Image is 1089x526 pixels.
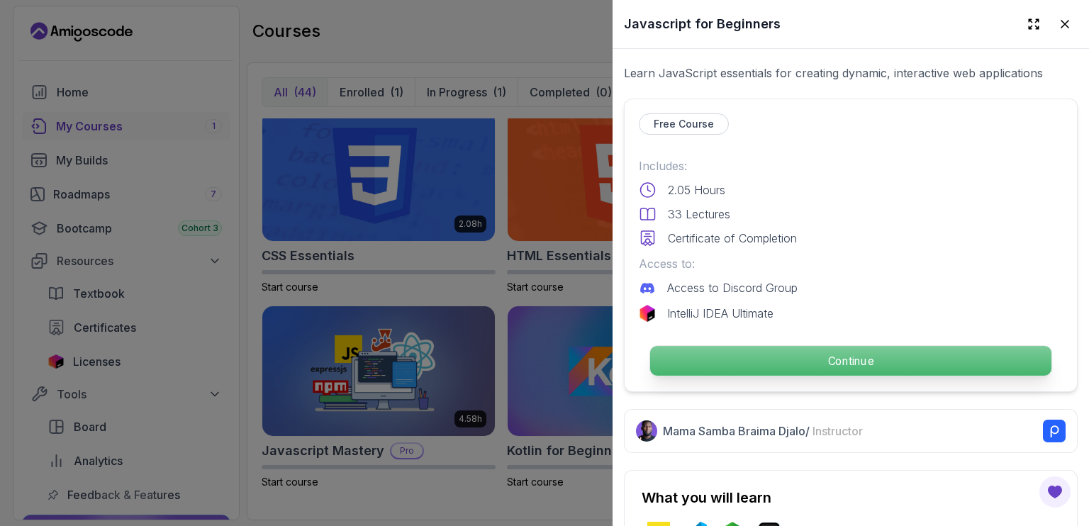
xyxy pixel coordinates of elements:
[639,255,1063,272] p: Access to:
[812,424,863,438] span: Instructor
[649,345,1052,376] button: Continue
[650,346,1051,376] p: Continue
[624,65,1078,82] p: Learn JavaScript essentials for creating dynamic, interactive web applications
[668,206,730,223] p: 33 Lectures
[654,117,714,131] p: Free Course
[639,157,1063,174] p: Includes:
[668,230,797,247] p: Certificate of Completion
[1021,11,1046,37] button: Expand drawer
[624,14,781,34] h2: Javascript for Beginners
[636,420,657,442] img: Nelson Djalo
[663,423,863,440] p: Mama Samba Braima Djalo /
[668,181,725,198] p: 2.05 Hours
[642,488,1060,508] h2: What you will learn
[1038,475,1072,509] button: Open Feedback Button
[667,279,798,296] p: Access to Discord Group
[639,305,656,322] img: jetbrains logo
[667,305,774,322] p: IntelliJ IDEA Ultimate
